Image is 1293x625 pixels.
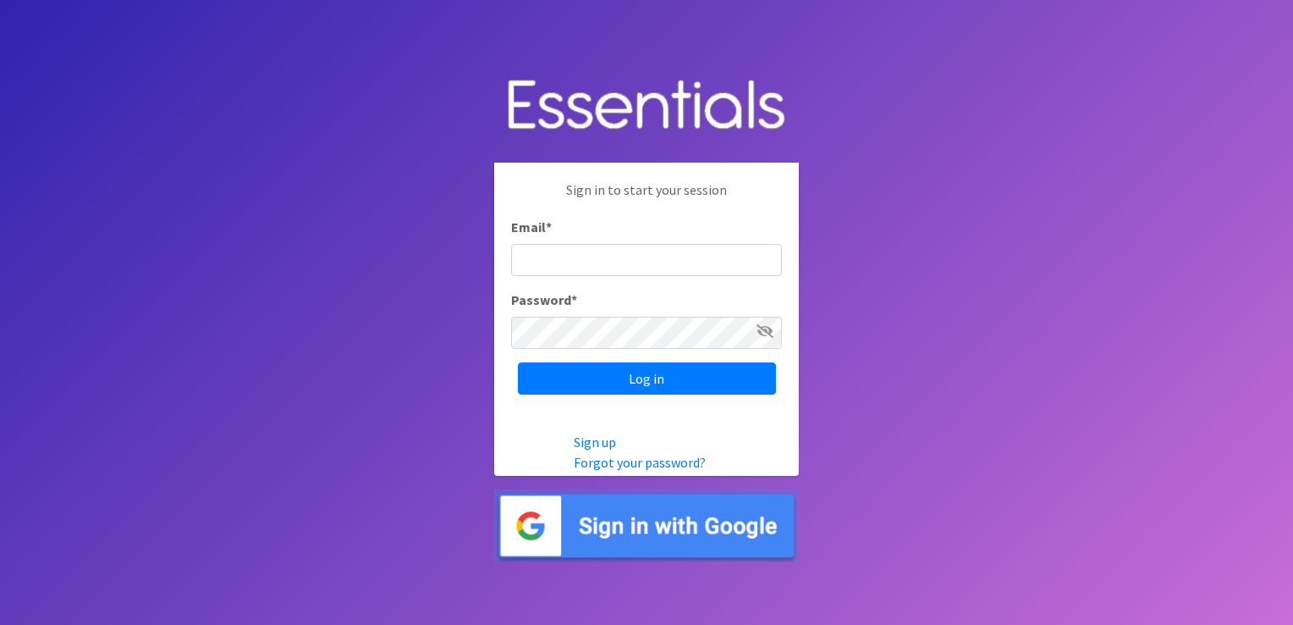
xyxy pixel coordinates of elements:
p: Sign in to start your session [511,180,782,217]
a: Sign up [574,434,616,451]
input: Log in [518,362,776,395]
label: Password [511,290,577,310]
a: Forgot your password? [574,454,706,471]
abbr: required [571,291,577,308]
img: Sign in with Google [494,489,799,563]
label: Email [511,217,552,237]
abbr: required [546,218,552,235]
img: Human Essentials [494,63,799,150]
